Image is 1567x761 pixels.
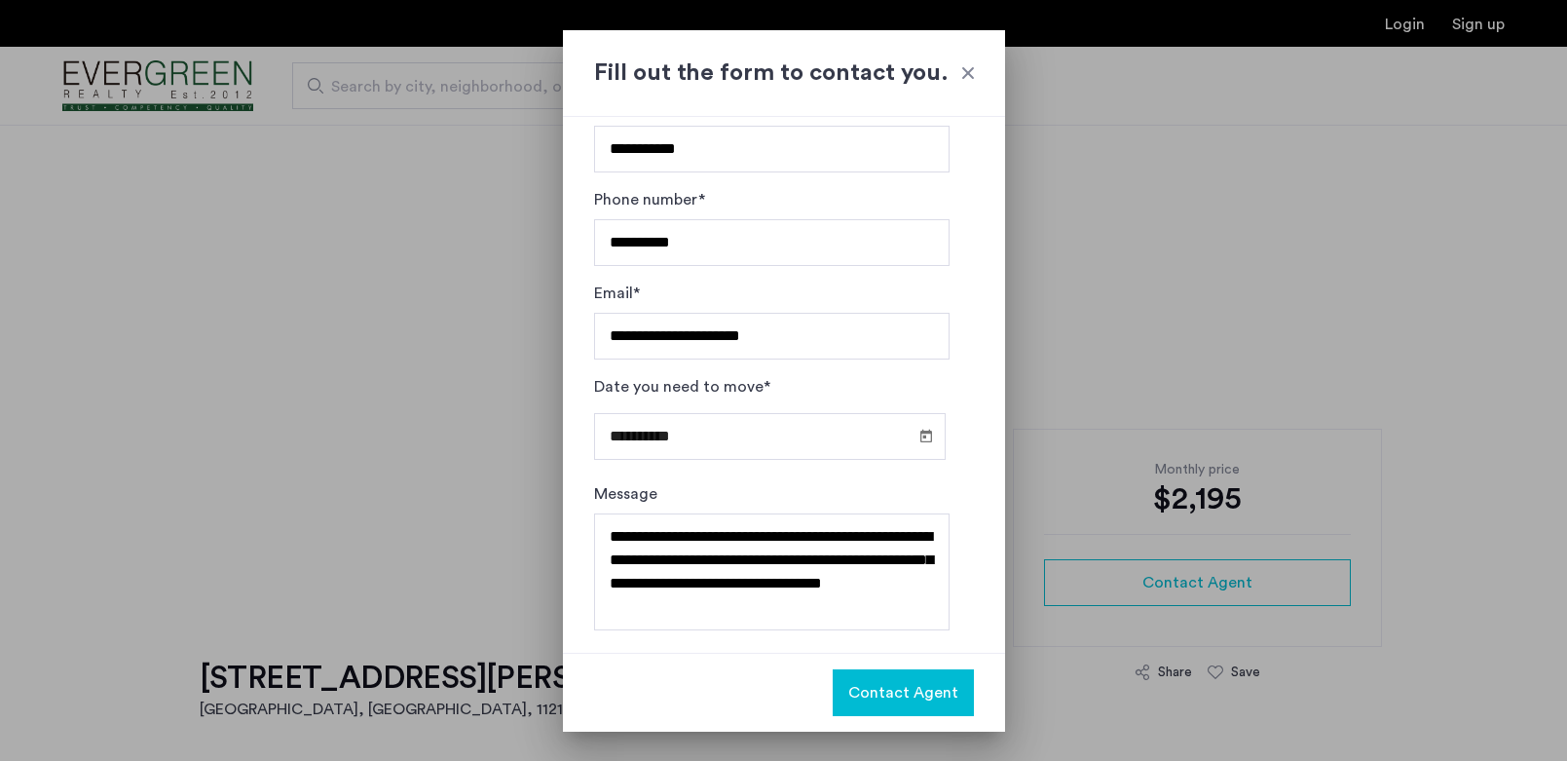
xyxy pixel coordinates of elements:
[594,56,974,91] h2: Fill out the form to contact you.
[914,424,938,447] button: Open calendar
[594,282,640,305] label: Email*
[833,669,974,716] button: button
[594,188,705,211] label: Phone number*
[594,482,657,506] label: Message
[594,375,770,399] label: Date you need to move*
[848,681,958,704] span: Contact Agent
